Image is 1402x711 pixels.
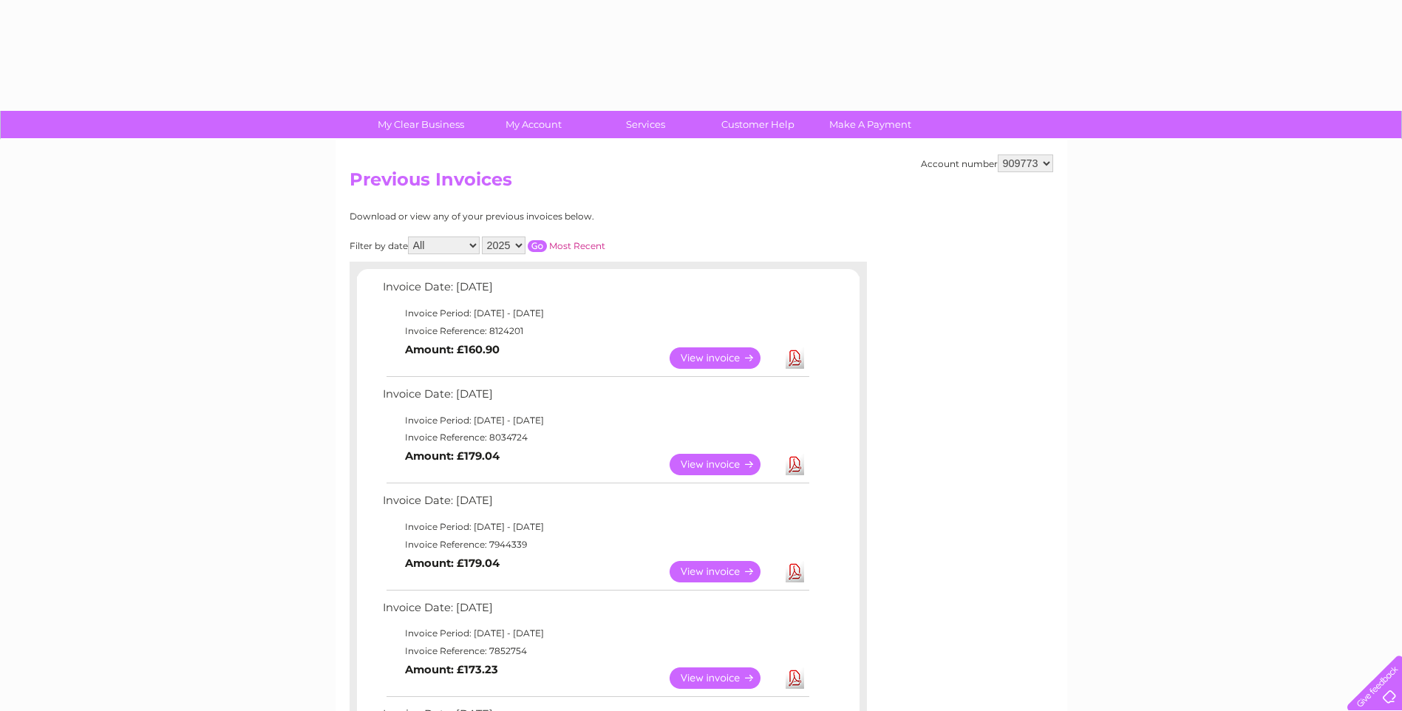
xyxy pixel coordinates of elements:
[670,561,778,582] a: View
[786,561,804,582] a: Download
[379,491,811,518] td: Invoice Date: [DATE]
[405,343,500,356] b: Amount: £160.90
[786,347,804,369] a: Download
[350,211,738,222] div: Download or view any of your previous invoices below.
[405,449,500,463] b: Amount: £179.04
[379,642,811,660] td: Invoice Reference: 7852754
[379,277,811,305] td: Invoice Date: [DATE]
[350,169,1053,197] h2: Previous Invoices
[379,305,811,322] td: Invoice Period: [DATE] - [DATE]
[786,454,804,475] a: Download
[585,111,707,138] a: Services
[697,111,819,138] a: Customer Help
[670,454,778,475] a: View
[360,111,482,138] a: My Clear Business
[549,240,605,251] a: Most Recent
[809,111,931,138] a: Make A Payment
[379,625,811,642] td: Invoice Period: [DATE] - [DATE]
[379,518,811,536] td: Invoice Period: [DATE] - [DATE]
[379,429,811,446] td: Invoice Reference: 8034724
[670,347,778,369] a: View
[379,412,811,429] td: Invoice Period: [DATE] - [DATE]
[786,667,804,689] a: Download
[405,663,498,676] b: Amount: £173.23
[379,598,811,625] td: Invoice Date: [DATE]
[379,384,811,412] td: Invoice Date: [DATE]
[379,322,811,340] td: Invoice Reference: 8124201
[405,557,500,570] b: Amount: £179.04
[379,536,811,554] td: Invoice Reference: 7944339
[670,667,778,689] a: View
[350,237,738,254] div: Filter by date
[472,111,594,138] a: My Account
[921,154,1053,172] div: Account number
